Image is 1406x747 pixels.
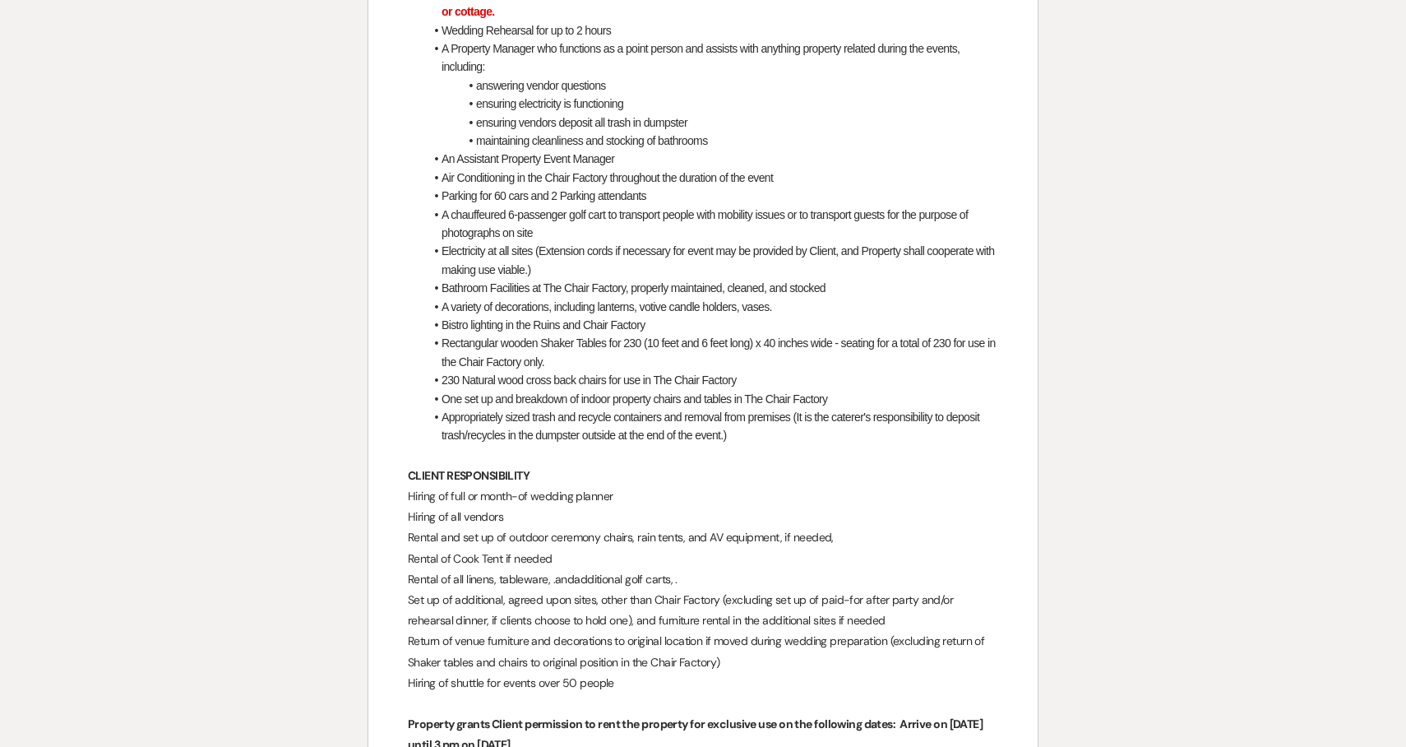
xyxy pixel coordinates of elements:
li: A chauffeured 6-passenger golf cart to transport people with mobility issues or to transport gues... [424,206,998,243]
p: Hiring of shuttle for events over 50 people [408,673,998,694]
li: Electricity at all sites (Extension cords if necessary for event may be provided by Client, and P... [424,242,998,279]
li: answering vendor questions [424,77,998,95]
li: Wedding Rehearsal for up to 2 hours [424,21,998,39]
span: additional golf carts, . [574,572,678,587]
li: Parking for 60 cars and 2 Parking attendants [424,187,998,205]
li: maintaining cleanliness and stocking of bathrooms [424,132,998,150]
li: One set up and breakdown of indoor property chairs and tables in The Chair Factory [424,390,998,408]
li: Rectangular wooden Shaker Tables for 230 (10 feet and 6 feet long) x 40 inches wide - seating for... [424,334,998,371]
p: Rental of Cook Tent if needed [408,549,998,569]
li: A Property Manager who functions as a point person and assists with anything property related dur... [424,39,998,77]
li: ensuring vendors deposit all trash in dumpster [424,114,998,132]
li: An Assistant Property Event Manager [424,150,998,168]
li: Bathroom Facilities at The Chair Factory, properly maintained, cleaned, and stocked [424,279,998,297]
p: Hiring of full or month-of wedding planner [408,486,998,507]
li: Air Conditioning in the Chair Factory throughout the duration of the event [424,169,998,187]
strong: CLIENT RESPONSIBILITY [408,468,530,483]
p: Rental and set up of outdoor ceremony chairs, rain tents, and AV equipment, if needed, [408,527,998,548]
li: Bistro lighting in the Ruins and Chair Factory [424,316,998,334]
p: Hiring of all vendors [408,507,998,527]
li: ensuring electricity is functioning [424,95,998,113]
li: A variety of decorations, including lanterns, votive candle holders, vases. [424,298,998,316]
p: Set up of additional, agreed upon sites, other than Chair Factory (excluding set up of paid-for a... [408,590,998,631]
li: 230 Natural wood cross back chairs for use in The Chair Factory [424,371,998,389]
li: Appropriately sized trash and recycle containers and removal from premises (It is the caterer's r... [424,408,998,445]
p: Rental of all linens, tableware, .and [408,569,998,590]
p: Return of venue furniture and decorations to original location if moved during wedding preparatio... [408,631,998,672]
